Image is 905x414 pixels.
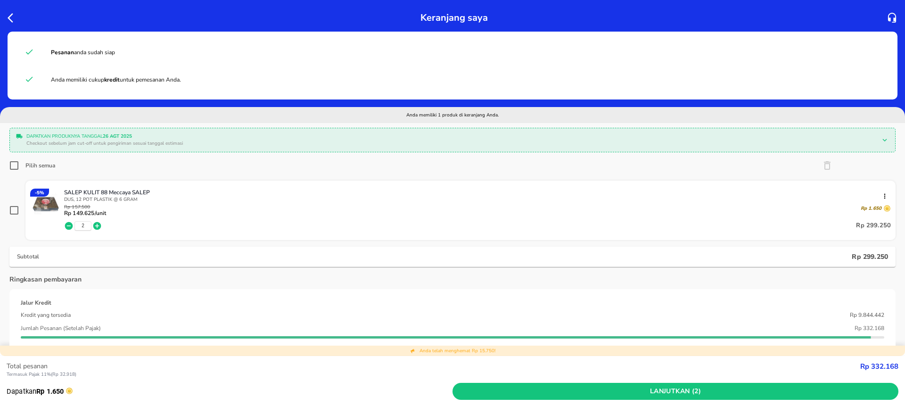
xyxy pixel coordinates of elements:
p: Jumlah Pesanan (Setelah Pajak) [21,324,101,332]
p: Jalur Kredit [21,298,51,307]
p: Rp 157.500 [64,205,106,210]
span: Anda memiliki cukup untuk pemesanan Anda. [51,76,181,83]
p: Rp 149.625 /unit [64,210,106,216]
span: Lanjutkan (2) [456,386,895,397]
p: DUS, 12 POT PLASTIK @ 6 GRAM [64,196,891,203]
p: Termasuk Pajak 11% ( Rp 32.918 ) [7,371,860,378]
p: Rp 299.250 [856,220,891,232]
p: Ringkasan pembayaran [9,274,82,284]
button: Lanjutkan (2) [452,383,898,400]
p: Subtotal [17,253,852,260]
p: Total pesanan [7,361,860,371]
p: Keranjang saya [420,9,488,26]
div: - 5 % [30,189,49,197]
b: 26 Agt 2025 [103,133,132,140]
button: 2 [82,223,84,229]
strong: Rp 332.168 [860,362,898,371]
img: total discount [410,348,416,354]
p: Checkout sebelum jam cut-off untuk pengiriman sesuai tanggal estimasi [26,140,875,147]
p: Rp 332.168 [855,324,884,332]
p: Rp 9.844.442 [850,311,884,319]
p: Dapatkan produknya tanggal [26,133,875,140]
strong: kredit [104,76,120,83]
p: Rp 1.650 [861,205,881,212]
div: Dapatkan produknya tanggal26 Agt 2025Checkout sebelum jam cut-off untuk pengiriman sesuai tanggal... [12,131,893,149]
strong: Pesanan [51,49,74,56]
p: Dapatkan [7,386,452,397]
img: SALEP KULIT 88 Meccaya SALEP [30,189,61,220]
strong: Rp 1.650 [36,387,64,396]
span: anda sudah siap [51,49,115,56]
p: Kredit yang tersedia [21,311,71,319]
div: Pilih semua [25,162,55,169]
p: SALEP KULIT 88 Meccaya SALEP [64,189,883,196]
p: Rp 299.250 [852,252,888,261]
